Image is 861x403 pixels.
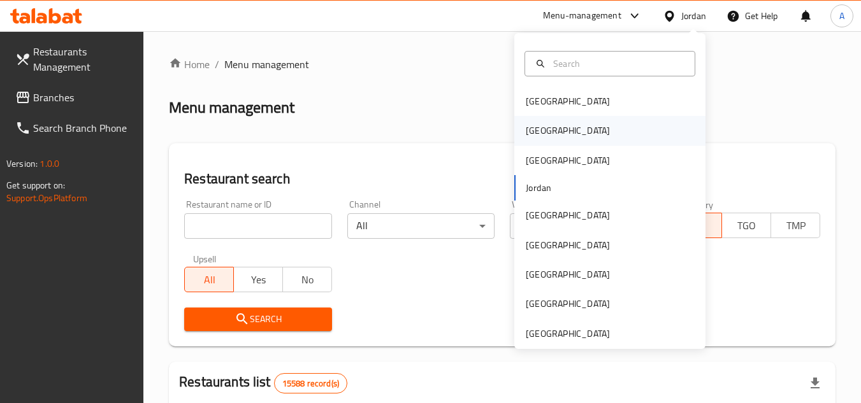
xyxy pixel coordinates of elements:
[526,208,610,222] div: [GEOGRAPHIC_DATA]
[347,213,495,239] div: All
[526,153,610,167] div: [GEOGRAPHIC_DATA]
[526,267,610,281] div: [GEOGRAPHIC_DATA]
[215,57,219,72] li: /
[526,124,610,138] div: [GEOGRAPHIC_DATA]
[33,90,134,105] span: Branches
[5,82,144,113] a: Branches
[33,44,134,74] span: Restaurants Management
[33,120,134,136] span: Search Branch Phone
[282,267,332,292] button: No
[169,57,210,72] a: Home
[548,57,687,71] input: Search
[190,271,229,289] span: All
[681,9,706,23] div: Jordan
[184,308,331,331] button: Search
[526,94,610,108] div: [GEOGRAPHIC_DATA]
[5,113,144,143] a: Search Branch Phone
[510,213,657,239] div: All
[800,368,830,399] div: Export file
[526,238,610,252] div: [GEOGRAPHIC_DATA]
[6,177,65,194] span: Get support on:
[184,267,234,292] button: All
[6,155,38,172] span: Version:
[721,213,771,238] button: TGO
[40,155,59,172] span: 1.0.0
[169,97,294,118] h2: Menu management
[194,311,321,327] span: Search
[274,373,347,393] div: Total records count
[193,254,217,263] label: Upsell
[526,297,610,311] div: [GEOGRAPHIC_DATA]
[682,200,714,209] label: Delivery
[543,8,621,24] div: Menu-management
[179,372,347,393] h2: Restaurants list
[239,271,278,289] span: Yes
[771,213,820,238] button: TMP
[169,57,836,72] nav: breadcrumb
[727,216,766,235] span: TGO
[184,213,331,239] input: Search for restaurant name or ID..
[776,216,815,235] span: TMP
[526,327,610,341] div: [GEOGRAPHIC_DATA]
[233,267,283,292] button: Yes
[6,190,87,206] a: Support.OpsPlatform
[184,169,820,188] h2: Restaurant search
[5,36,144,82] a: Restaurants Management
[224,57,309,72] span: Menu management
[275,378,347,390] span: 15588 record(s)
[839,9,844,23] span: A
[288,271,327,289] span: No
